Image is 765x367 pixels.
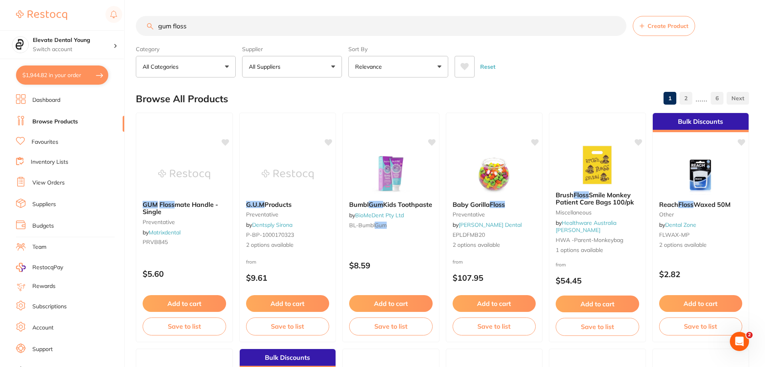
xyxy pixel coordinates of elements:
span: 2 options available [659,241,743,249]
span: Smile Monkey Patient Care Bags 100/pk [556,191,634,206]
span: Products [264,200,292,208]
a: Rewards [32,282,56,290]
em: GUM [143,200,158,208]
span: 1 options available [556,246,639,254]
button: All Suppliers [242,56,342,77]
p: Switch account [33,46,113,54]
img: Reach Floss Waxed 50M [675,155,727,194]
img: G.U.M Products [262,155,314,194]
p: All Categories [143,63,182,71]
span: 2 options available [453,241,536,249]
a: [PERSON_NAME] Dental [459,221,522,228]
img: Restocq Logo [16,10,67,20]
img: GUM Flossmate Handle - Single [158,155,210,194]
em: G.U.M [246,200,264,208]
a: Account [32,324,54,332]
span: P-BP-1000170323 [246,231,294,238]
button: Create Product [633,16,695,36]
span: by [556,219,616,234]
p: $5.60 [143,269,226,278]
button: Save to list [453,317,536,335]
a: Dashboard [32,96,60,104]
p: All Suppliers [249,63,284,71]
small: Miscellaneous [556,209,639,216]
span: Kids Toothpaste [383,200,432,208]
small: other [659,211,743,218]
em: Floss [490,200,505,208]
button: Add to cart [659,295,743,312]
a: Budgets [32,222,54,230]
p: $9.61 [246,273,330,282]
img: Baby Gorilla Floss [468,155,520,194]
p: $2.82 [659,270,743,279]
span: EPLDFMB20 [453,231,485,238]
button: Save to list [143,317,226,335]
span: RestocqPay [32,264,63,272]
a: View Orders [32,179,65,187]
span: Reach [659,200,678,208]
img: Bumbl Gum Kids Toothpaste [365,155,417,194]
button: Add to cart [143,295,226,312]
span: from [556,262,566,268]
button: Relevance [348,56,448,77]
span: HWA -parent-monkeybag [556,236,623,244]
div: Bulk Discounts [653,113,749,132]
small: preventative [143,219,226,225]
a: Matrixdental [149,229,181,236]
span: Create Product [648,23,688,29]
button: Save to list [349,317,433,335]
button: Add to cart [453,295,536,312]
span: Brush [556,191,574,199]
em: Gum [369,200,383,208]
span: by [143,229,181,236]
a: RestocqPay [16,263,63,272]
a: 1 [664,90,676,106]
button: Save to list [246,317,330,335]
span: mate Handle - Single [143,200,218,216]
a: Support [32,345,53,353]
span: PRVB845 [143,238,168,246]
a: Restocq Logo [16,6,67,24]
a: BioMeDent Pty Ltd [355,212,404,219]
span: 2 [746,332,753,338]
button: Save to list [556,318,639,335]
img: RestocqPay [16,263,26,272]
em: Floss [574,191,589,199]
span: by [246,221,292,228]
span: by [349,212,404,219]
a: Favourites [32,138,58,146]
small: preventative [246,211,330,218]
b: G.U.M Products [246,201,330,208]
button: Save to list [659,317,743,335]
button: Reset [478,56,498,77]
iframe: Intercom live chat [730,332,749,351]
a: 6 [711,90,723,106]
span: by [453,221,522,228]
em: Floss [678,200,693,208]
img: Brush Floss Smile Monkey Patient Care Bags 100/pk [571,145,623,185]
span: from [246,259,256,265]
h4: Elevate Dental Young [33,36,113,44]
label: Category [136,46,236,53]
p: $8.59 [349,261,433,270]
span: 2 options available [246,241,330,249]
p: $54.45 [556,276,639,285]
b: Bumbl Gum Kids Toothpaste [349,201,433,208]
small: preventative [453,211,536,218]
span: by [659,221,696,228]
button: All Categories [136,56,236,77]
p: Relevance [355,63,385,71]
label: Sort By [348,46,448,53]
span: Bumbl [349,200,369,208]
span: BL-Bumbl [349,222,375,229]
b: Reach Floss Waxed 50M [659,201,743,208]
a: Dentsply Sirona [252,221,292,228]
a: Inventory Lists [31,158,68,166]
button: Add to cart [556,296,639,312]
span: FLWAX-MP [659,231,689,238]
b: Brush Floss Smile Monkey Patient Care Bags 100/pk [556,191,639,206]
a: 2 [680,90,692,106]
b: GUM Flossmate Handle - Single [143,201,226,216]
b: Baby Gorilla Floss [453,201,536,208]
em: Floss [159,200,175,208]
